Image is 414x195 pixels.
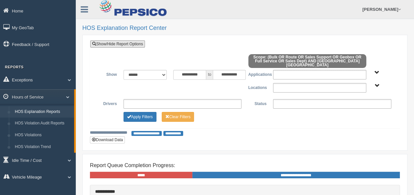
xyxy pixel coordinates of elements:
button: Change Filter Options [162,112,194,122]
a: HOS Violation Audit Reports [12,118,74,129]
button: Download Data [90,136,125,143]
label: Show [95,70,120,78]
a: HOS Violations [12,129,74,141]
a: HOS Explanation Reports [12,106,74,118]
h4: Report Queue Completion Progress: [90,162,400,168]
label: Locations [245,83,270,91]
label: Drivers [95,99,120,107]
label: Applications [245,70,270,78]
span: to [206,70,213,80]
h2: HOS Explanation Report Center [82,25,407,32]
a: HOS Violation Trend [12,141,74,153]
span: Scope: (Bulk OR Route OR Sales Support OR Geobox OR Full Service OR Sales Dept) AND [GEOGRAPHIC_D... [248,54,367,68]
label: Status [245,99,270,107]
button: Change Filter Options [124,112,156,122]
a: Show/Hide Report Options [90,40,145,48]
